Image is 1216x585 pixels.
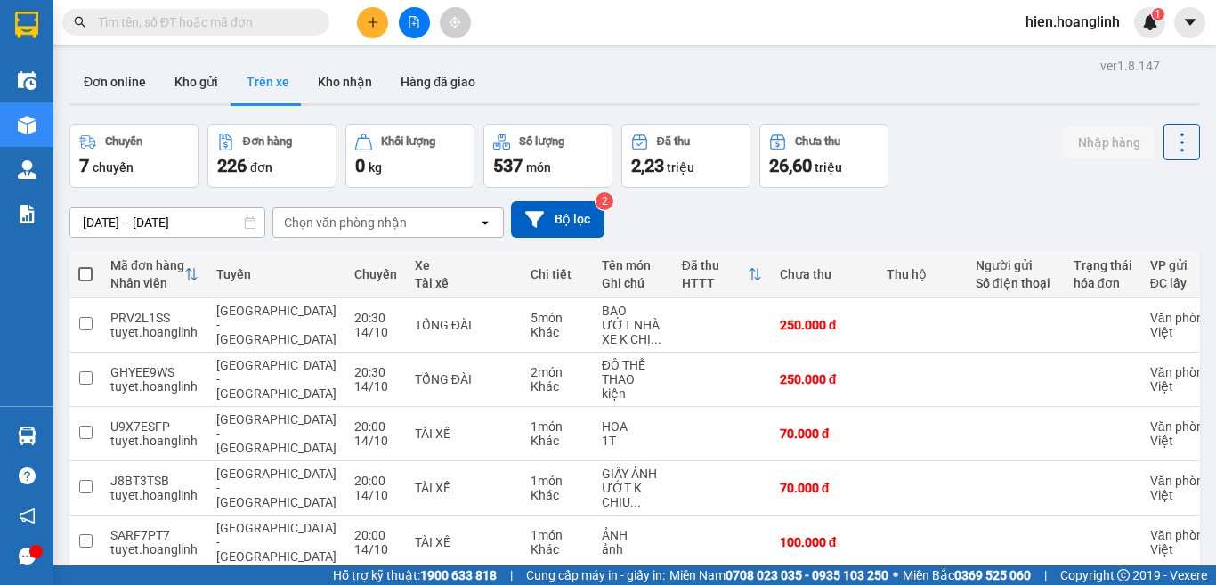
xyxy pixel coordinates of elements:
[399,7,430,38] button: file-add
[726,568,888,582] strong: 0708 023 035 - 0935 103 250
[216,358,336,401] span: [GEOGRAPHIC_DATA] - [GEOGRAPHIC_DATA]
[18,71,36,90] img: warehouse-icon
[207,124,336,188] button: Đơn hàng226đơn
[531,365,584,379] div: 2 món
[673,251,771,298] th: Toggle SortBy
[216,304,336,346] span: [GEOGRAPHIC_DATA] - [GEOGRAPHIC_DATA]
[602,304,664,318] div: BAO
[110,419,199,434] div: U9X7ESFP
[110,528,199,542] div: SARF7PT7
[415,276,513,290] div: Tài xế
[110,311,199,325] div: PRV2L1SS
[602,542,664,557] div: ảnh
[354,419,397,434] div: 20:00
[232,61,304,103] button: Trên xe
[93,160,134,175] span: chuyến
[386,61,490,103] button: Hàng đã giao
[602,434,664,448] div: 1T
[1064,126,1155,158] button: Nhập hàng
[415,372,513,386] div: TỔNG ĐÀI
[243,135,292,148] div: Đơn hàng
[602,276,664,290] div: Ghi chú
[1182,14,1198,30] span: caret-down
[954,568,1031,582] strong: 0369 525 060
[531,434,584,448] div: Khác
[79,155,89,176] span: 7
[381,135,435,148] div: Khối lượng
[780,481,869,495] div: 70.000 đ
[1011,11,1134,33] span: hien.hoanglinh
[110,488,199,502] div: tuyet.hoanglinh
[903,565,1031,585] span: Miền Bắc
[284,214,407,232] div: Chọn văn phòng nhận
[110,434,199,448] div: tuyet.hoanglinh
[110,379,199,394] div: tuyet.hoanglinh
[15,12,38,38] img: logo-vxr
[216,521,336,564] span: [GEOGRAPHIC_DATA] - [GEOGRAPHIC_DATA]
[602,467,664,481] div: GIẤY ẢNH
[531,311,584,325] div: 5 món
[531,379,584,394] div: Khác
[657,135,690,148] div: Đã thu
[354,434,397,448] div: 14/10
[18,205,36,223] img: solution-icon
[19,467,36,484] span: question-circle
[110,474,199,488] div: J8BT3TSB
[1142,14,1158,30] img: icon-new-feature
[893,572,898,579] span: ⚪️
[815,160,842,175] span: triệu
[415,535,513,549] div: TÀI XẾ
[682,258,748,272] div: Đã thu
[483,124,612,188] button: Số lượng537món
[669,565,888,585] span: Miền Nam
[367,16,379,28] span: plus
[630,495,641,509] span: ...
[216,412,336,455] span: [GEOGRAPHIC_DATA] - [GEOGRAPHIC_DATA]
[415,481,513,495] div: TÀI XẾ
[110,325,199,339] div: tuyet.hoanglinh
[780,535,869,549] div: 100.000 đ
[449,16,461,28] span: aim
[110,276,184,290] div: Nhân viên
[18,427,36,445] img: warehouse-icon
[18,160,36,179] img: warehouse-icon
[415,318,513,332] div: TỔNG ĐÀI
[526,160,551,175] span: món
[478,215,492,230] svg: open
[1044,565,1047,585] span: |
[304,61,386,103] button: Kho nhận
[18,116,36,134] img: warehouse-icon
[531,267,584,281] div: Chi tiết
[354,311,397,325] div: 20:30
[415,258,513,272] div: Xe
[354,528,397,542] div: 20:00
[531,325,584,339] div: Khác
[1155,8,1161,20] span: 1
[420,568,497,582] strong: 1900 633 818
[74,16,86,28] span: search
[602,258,664,272] div: Tên món
[682,276,748,290] div: HTTT
[780,427,869,441] div: 70.000 đ
[357,7,388,38] button: plus
[976,276,1056,290] div: Số điện thoại
[217,155,247,176] span: 226
[440,7,471,38] button: aim
[631,155,664,176] span: 2,23
[759,124,888,188] button: Chưa thu26,60 triệu
[602,386,664,401] div: kiện
[354,267,397,281] div: Chuyến
[19,508,36,524] span: notification
[887,267,958,281] div: Thu hộ
[667,160,694,175] span: triệu
[354,488,397,502] div: 14/10
[110,258,184,272] div: Mã đơn hàng
[510,565,513,585] span: |
[531,419,584,434] div: 1 món
[69,124,199,188] button: Chuyến7chuyến
[354,379,397,394] div: 14/10
[602,419,664,434] div: HOA
[354,325,397,339] div: 14/10
[1117,569,1130,581] span: copyright
[105,135,142,148] div: Chuyến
